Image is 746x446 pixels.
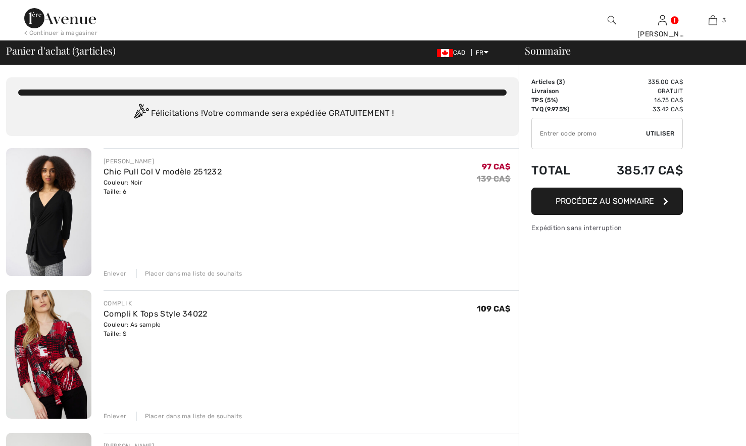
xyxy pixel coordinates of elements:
[6,290,91,419] img: Compli K Tops Style 34022
[722,16,726,25] span: 3
[532,118,646,149] input: Code promo
[104,299,208,308] div: COMPLI K
[513,46,740,56] div: Sommaire
[688,14,737,26] a: 3
[531,153,587,188] td: Total
[531,86,587,96] td: Livraison
[104,412,126,421] div: Enlever
[477,304,511,314] span: 109 CA$
[18,104,507,124] div: Félicitations ! Votre commande sera expédiée GRATUITEMENT !
[556,196,654,206] span: Procédez au sommaire
[587,153,683,188] td: 385.17 CA$
[531,188,683,215] button: Procédez au sommaire
[104,157,222,166] div: [PERSON_NAME]
[6,46,115,56] span: Panier d'achat ( articles)
[587,105,683,114] td: 33.42 CA$
[709,14,717,26] img: Mon panier
[437,49,453,57] img: Canadian Dollar
[637,29,687,39] div: [PERSON_NAME]
[531,96,587,105] td: TPS (5%)
[104,167,222,176] a: Chic Pull Col V modèle 251232
[6,148,91,276] img: Chic Pull Col V modèle 251232
[104,269,126,278] div: Enlever
[24,28,97,37] div: < Continuer à magasiner
[24,8,96,28] img: 1ère Avenue
[531,105,587,114] td: TVQ (9.975%)
[646,129,674,138] span: Utiliser
[587,77,683,86] td: 335.00 CA$
[587,96,683,105] td: 16.75 CA$
[136,269,242,278] div: Placer dans ma liste de souhaits
[477,174,511,184] s: 139 CA$
[131,104,151,124] img: Congratulation2.svg
[658,14,667,26] img: Mes infos
[587,86,683,96] td: Gratuit
[104,178,222,196] div: Couleur: Noir Taille: 6
[437,49,470,56] span: CAD
[75,43,79,56] span: 3
[559,78,563,85] span: 3
[476,49,488,56] span: FR
[531,77,587,86] td: Articles ( )
[531,223,683,233] div: Expédition sans interruption
[136,412,242,421] div: Placer dans ma liste de souhaits
[482,162,511,171] span: 97 CA$
[104,320,208,338] div: Couleur: As sample Taille: S
[104,309,208,319] a: Compli K Tops Style 34022
[608,14,616,26] img: recherche
[658,15,667,25] a: Se connecter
